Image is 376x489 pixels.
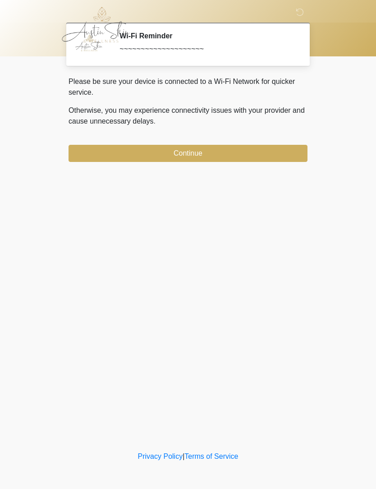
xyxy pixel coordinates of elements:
[154,117,156,125] span: .
[60,7,139,43] img: Austin Skin & Wellness Logo
[184,452,238,460] a: Terms of Service
[138,452,183,460] a: Privacy Policy
[183,452,184,460] a: |
[69,105,307,127] p: Otherwise, you may experience connectivity issues with your provider and cause unnecessary delays
[69,76,307,98] p: Please be sure your device is connected to a Wi-Fi Network for quicker service.
[69,145,307,162] button: Continue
